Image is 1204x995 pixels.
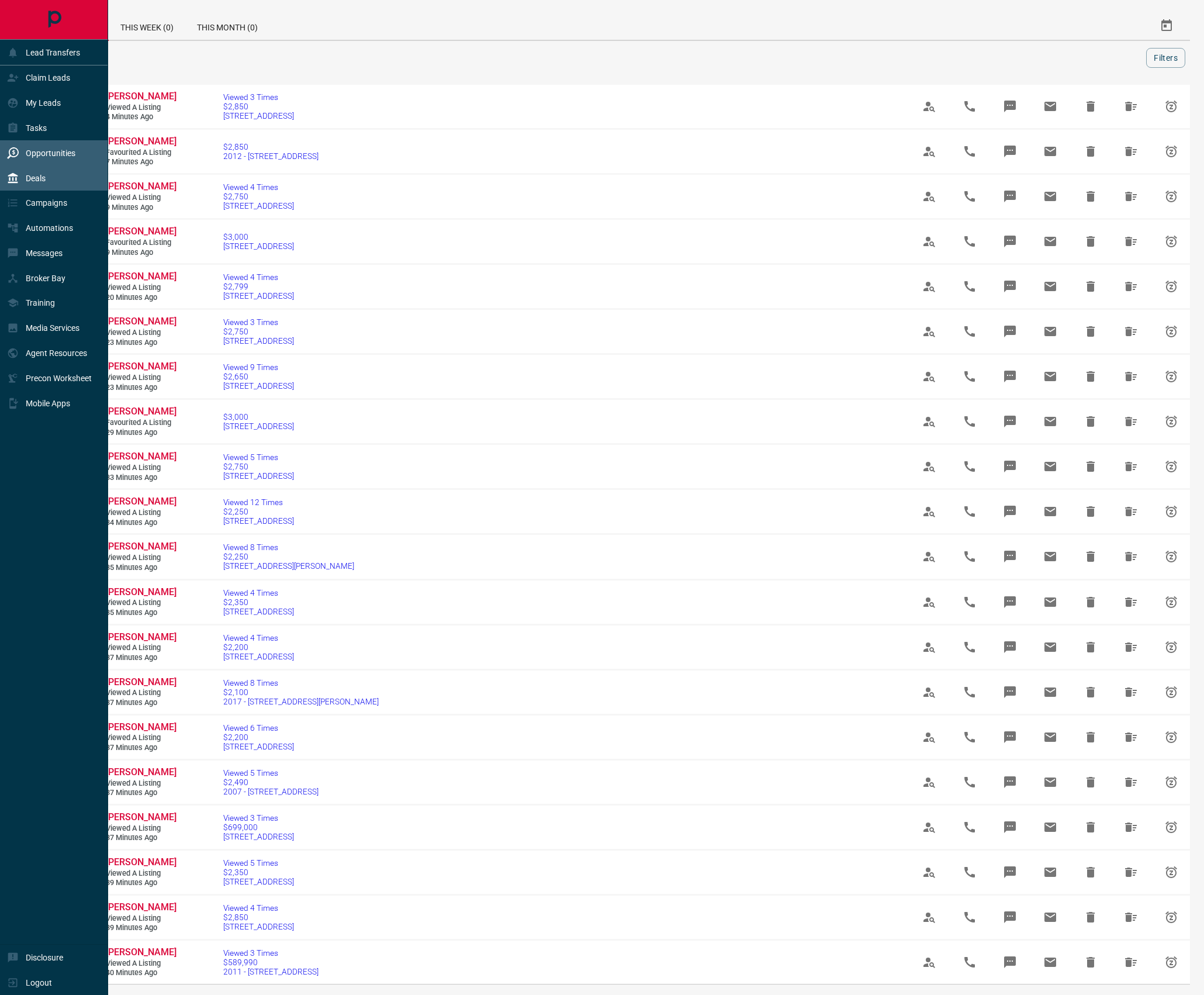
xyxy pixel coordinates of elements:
a: Viewed 3 Times$589,9902011 - [STREET_ADDRESS] [223,948,319,976]
span: [STREET_ADDRESS][PERSON_NAME] [223,561,354,571]
span: Viewed a Listing [106,508,176,518]
span: Call [956,92,984,120]
a: Viewed 3 Times$2,750[STREET_ADDRESS] [223,317,294,346]
span: 2017 - [STREET_ADDRESS][PERSON_NAME] [223,697,379,706]
span: Snooze [1157,948,1185,976]
span: Email [1036,813,1064,841]
span: Message [996,317,1024,346]
span: Email [1036,948,1064,976]
span: 23 minutes ago [106,383,176,393]
span: Viewed a Listing [106,463,176,473]
span: [PERSON_NAME] [106,91,177,102]
span: $699,000 [223,823,294,832]
span: View Profile [915,362,943,391]
span: Email [1036,588,1064,616]
span: Call [956,903,984,931]
span: Call [956,723,984,751]
span: Email [1036,633,1064,661]
span: Hide [1077,498,1105,526]
span: Hide All from Nathan Cheng [1117,948,1145,976]
span: Hide [1077,407,1105,436]
span: [PERSON_NAME] [106,856,177,868]
span: 9 minutes ago [106,248,176,258]
span: $589,990 [223,958,319,967]
a: $3,000[STREET_ADDRESS] [223,412,294,431]
div: This Month (0) [185,12,269,40]
span: View Profile [915,498,943,526]
span: Message [996,903,1024,931]
span: [PERSON_NAME] [106,811,177,823]
span: 34 minutes ago [106,518,176,528]
span: Hide All from Sarah Peng [1117,543,1145,571]
span: 20 minutes ago [106,293,176,303]
span: Viewed a Listing [106,553,176,563]
span: $2,850 [223,142,319,151]
span: [STREET_ADDRESS] [223,607,294,616]
span: View Profile [915,813,943,841]
a: Viewed 4 Times$2,200[STREET_ADDRESS] [223,633,294,661]
span: $3,000 [223,412,294,422]
span: View Profile [915,92,943,120]
span: Call [956,858,984,886]
span: Viewed 3 Times [223,92,294,102]
span: 37 minutes ago [106,788,176,798]
span: Hide All from Kesiya Abraham [1117,137,1145,165]
span: $2,200 [223,642,294,652]
a: [PERSON_NAME] [106,361,176,373]
span: [STREET_ADDRESS] [223,422,294,431]
span: Hide All from Kesiya Abraham [1117,407,1145,436]
span: Snooze [1157,813,1185,841]
span: Email [1036,678,1064,706]
span: Snooze [1157,362,1185,391]
span: Snooze [1157,407,1185,436]
span: Call [956,543,984,571]
a: $2,8502012 - [STREET_ADDRESS] [223,142,319,161]
span: Hide [1077,813,1105,841]
span: $2,350 [223,868,294,877]
span: Call [956,407,984,436]
span: 37 minutes ago [106,743,176,753]
span: Message [996,362,1024,391]
span: Hide [1077,362,1105,391]
span: Hide All from Sarah Peng [1117,858,1145,886]
span: Email [1036,723,1064,751]
span: Hide All from Jessica Kissoon [1117,317,1145,346]
span: Hide [1077,182,1105,210]
span: Hide All from Jessica Kissoon [1117,362,1145,391]
span: [STREET_ADDRESS] [223,336,294,346]
span: Viewed a Listing [106,779,176,789]
span: Hide [1077,768,1105,796]
span: Hide All from Jessica Kissoon [1117,272,1145,300]
span: Hide [1077,723,1105,751]
span: Call [956,227,984,255]
span: Snooze [1157,903,1185,931]
span: [PERSON_NAME] [106,901,177,913]
a: Viewed 8 Times$2,250[STREET_ADDRESS][PERSON_NAME] [223,543,354,571]
span: Hide [1077,948,1105,976]
a: Viewed 8 Times$2,1002017 - [STREET_ADDRESS][PERSON_NAME] [223,678,379,706]
span: Message [996,227,1024,255]
span: Message [996,588,1024,616]
span: Message [996,813,1024,841]
span: Call [956,948,984,976]
span: [PERSON_NAME] [106,451,177,462]
span: Hide [1077,543,1105,571]
a: [PERSON_NAME] [106,631,176,644]
a: [PERSON_NAME] [106,811,176,824]
span: Viewed a Listing [106,373,176,383]
span: Email [1036,362,1064,391]
span: Call [956,768,984,796]
span: [STREET_ADDRESS] [223,471,294,481]
span: 39 minutes ago [106,923,176,933]
span: Message [996,92,1024,120]
span: View Profile [915,452,943,481]
span: Hide [1077,452,1105,481]
span: $2,490 [223,778,319,787]
span: Hide [1077,633,1105,661]
span: Viewed a Listing [106,959,176,969]
a: [PERSON_NAME] [106,226,176,238]
span: [STREET_ADDRESS] [223,111,294,120]
span: Viewed a Listing [106,643,176,653]
span: 7 minutes ago [106,157,176,167]
span: Hide [1077,858,1105,886]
